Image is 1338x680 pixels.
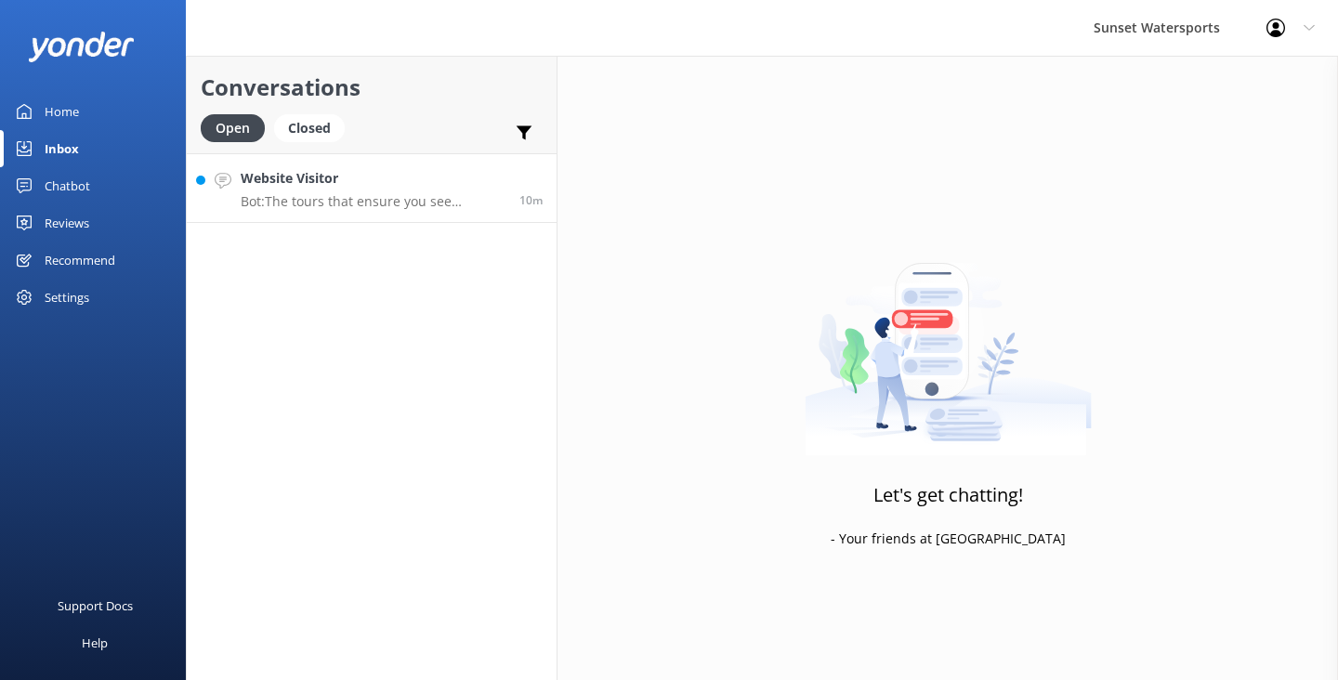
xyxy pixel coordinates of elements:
p: Bot: The tours that ensure you see dolphins are our dolphin tours, which typically include additi... [241,193,505,210]
img: yonder-white-logo.png [28,32,135,62]
h2: Conversations [201,70,543,105]
img: artwork of a man stealing a conversation from at giant smartphone [805,224,1092,456]
div: Open [201,114,265,142]
a: Website VisitorBot:The tours that ensure you see dolphins are our dolphin tours, which typically ... [187,153,557,223]
div: Settings [45,279,89,316]
div: Closed [274,114,345,142]
div: Inbox [45,130,79,167]
span: Sep 16 2025 06:32pm (UTC -05:00) America/Cancun [519,192,543,208]
div: Chatbot [45,167,90,204]
p: - Your friends at [GEOGRAPHIC_DATA] [831,529,1066,549]
a: Closed [274,117,354,137]
a: Open [201,117,274,137]
div: Home [45,93,79,130]
div: Support Docs [58,587,133,624]
div: Help [82,624,108,661]
h4: Website Visitor [241,168,505,189]
div: Recommend [45,242,115,279]
div: Reviews [45,204,89,242]
h3: Let's get chatting! [873,480,1023,510]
